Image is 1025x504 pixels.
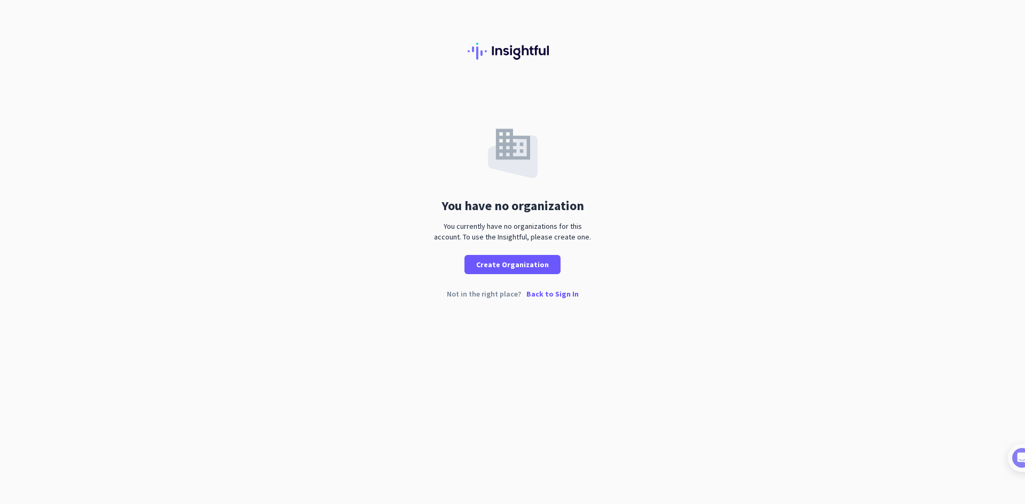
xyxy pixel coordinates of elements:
p: Back to Sign In [526,290,579,298]
span: Create Organization [476,259,549,270]
div: You have no organization [441,199,584,212]
img: Insightful [468,43,557,60]
button: Create Organization [464,255,561,274]
div: You currently have no organizations for this account. To use the Insightful, please create one. [430,221,595,242]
